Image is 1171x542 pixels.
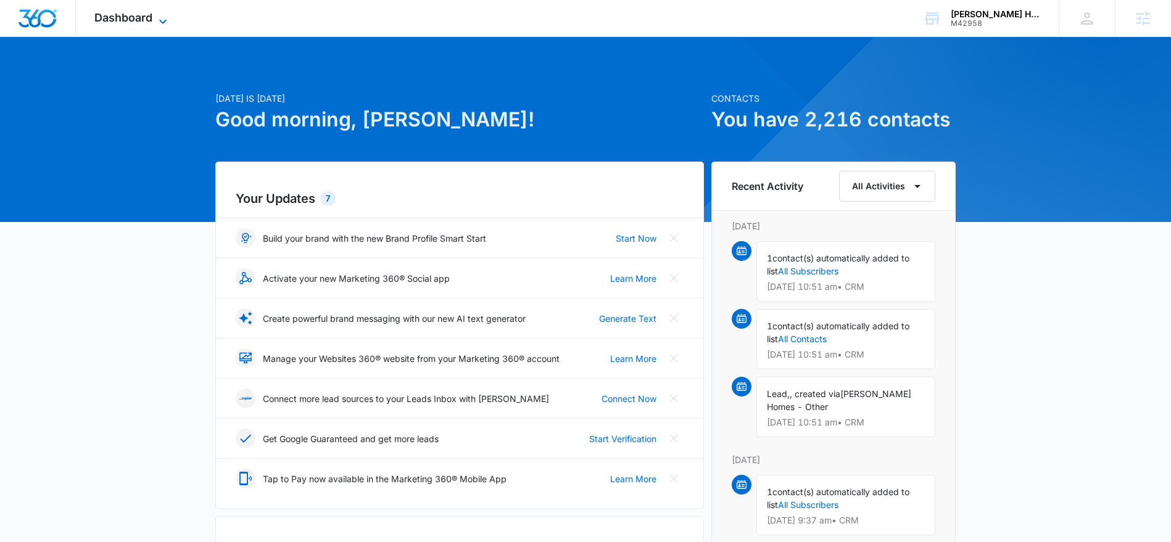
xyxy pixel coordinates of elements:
[767,253,772,263] span: 1
[236,189,684,208] h2: Your Updates
[732,179,803,194] h6: Recent Activity
[610,272,656,285] a: Learn More
[767,350,925,359] p: [DATE] 10:51 am • CRM
[616,232,656,245] a: Start Now
[664,348,684,368] button: Close
[664,469,684,488] button: Close
[263,432,439,445] p: Get Google Guaranteed and get more leads
[263,232,486,245] p: Build your brand with the new Brand Profile Smart Start
[263,352,560,365] p: Manage your Websites 360® website from your Marketing 360® account
[778,499,838,510] a: All Subscribers
[951,19,1041,28] div: account id
[711,105,956,134] h1: You have 2,216 contacts
[610,472,656,485] a: Learn More
[951,9,1041,19] div: account name
[839,171,935,202] button: All Activities
[263,472,507,485] p: Tap to Pay now available in the Marketing 360® Mobile App
[599,312,656,325] a: Generate Text
[767,516,925,525] p: [DATE] 9:37 am • CRM
[767,321,909,344] span: contact(s) automatically added to list
[664,268,684,288] button: Close
[732,453,935,466] p: [DATE]
[263,272,450,285] p: Activate your new Marketing 360® Social app
[263,392,549,405] p: Connect more lead sources to your Leads Inbox with [PERSON_NAME]
[664,429,684,448] button: Close
[778,334,827,344] a: All Contacts
[790,388,840,399] span: , created via
[94,11,152,24] span: Dashboard
[767,388,790,399] span: Lead,
[320,191,336,206] div: 7
[732,220,935,232] p: [DATE]
[767,487,772,497] span: 1
[767,253,909,276] span: contact(s) automatically added to list
[602,392,656,405] a: Connect Now
[767,321,772,331] span: 1
[778,266,838,276] a: All Subscribers
[215,105,704,134] h1: Good morning, [PERSON_NAME]!
[767,418,925,427] p: [DATE] 10:51 am • CRM
[767,487,909,510] span: contact(s) automatically added to list
[215,92,704,105] p: [DATE] is [DATE]
[263,312,526,325] p: Create powerful brand messaging with our new AI text generator
[767,282,925,291] p: [DATE] 10:51 am • CRM
[664,228,684,248] button: Close
[664,308,684,328] button: Close
[610,352,656,365] a: Learn More
[664,388,684,408] button: Close
[589,432,656,445] a: Start Verification
[711,92,956,105] p: Contacts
